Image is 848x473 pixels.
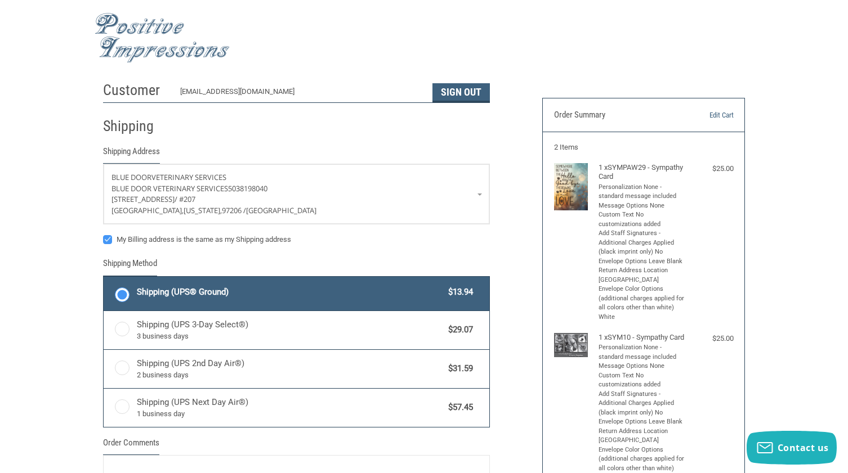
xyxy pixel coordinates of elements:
[443,286,473,299] span: $13.94
[599,229,686,257] li: Add Staff Signatures - Additional Charges Applied (black imprint only) No
[689,333,734,344] div: $25.00
[599,390,686,418] li: Add Staff Signatures - Additional Charges Applied (black imprint only) No
[111,172,151,182] span: Blue Door
[103,436,159,455] legend: Order Comments
[111,205,184,215] span: [GEOGRAPHIC_DATA],
[554,110,676,121] h3: Order Summary
[103,81,169,100] h2: Customer
[599,266,686,285] li: Return Address Location [GEOGRAPHIC_DATA]
[137,370,443,381] span: 2 business days
[778,442,829,454] span: Contact us
[599,183,686,201] li: Personalization None - standard message included
[175,194,195,204] span: / #207
[95,13,230,63] img: Positive Impressions
[599,163,686,182] h4: 1 x SYMPAW29 - Sympathy Card
[111,194,175,204] span: [STREET_ADDRESS]
[137,357,443,381] span: Shipping (UPS 2nd Day Air®)
[151,172,226,182] span: Veterinary Services
[599,371,686,390] li: Custom Text No customizations added
[137,318,443,342] span: Shipping (UPS 3-Day Select®)
[103,117,169,136] h2: Shipping
[432,83,490,102] button: Sign Out
[103,145,160,164] legend: Shipping Address
[599,285,686,322] li: Envelope Color Options (additional charges applied for all colors other than white) White
[676,110,733,121] a: Edit Cart
[554,143,734,152] h3: 2 Items
[599,201,686,211] li: Message Options None
[137,408,443,420] span: 1 business day
[689,163,734,174] div: $25.00
[747,431,837,465] button: Contact us
[599,210,686,229] li: Custom Text No customizations added
[222,205,246,215] span: 97206 /
[228,183,267,193] span: 5038198040
[443,401,473,414] span: $57.45
[103,257,157,276] legend: Shipping Method
[103,235,490,244] label: My Billing address is the same as my Shipping address
[599,427,686,445] li: Return Address Location [GEOGRAPHIC_DATA]
[599,362,686,371] li: Message Options None
[137,286,443,299] span: Shipping (UPS® Ground)
[137,331,443,342] span: 3 business days
[137,396,443,420] span: Shipping (UPS Next Day Air®)
[184,205,222,215] span: [US_STATE],
[443,362,473,375] span: $31.59
[104,164,489,224] a: Enter or select a different address
[599,257,686,267] li: Envelope Options Leave Blank
[599,333,686,342] h4: 1 x SYM10 - Sympathy Card
[180,86,422,102] div: [EMAIL_ADDRESS][DOMAIN_NAME]
[246,205,316,215] span: [GEOGRAPHIC_DATA]
[111,183,228,193] span: Blue Door Veterinary Services
[443,323,473,336] span: $29.07
[599,343,686,362] li: Personalization None - standard message included
[599,417,686,427] li: Envelope Options Leave Blank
